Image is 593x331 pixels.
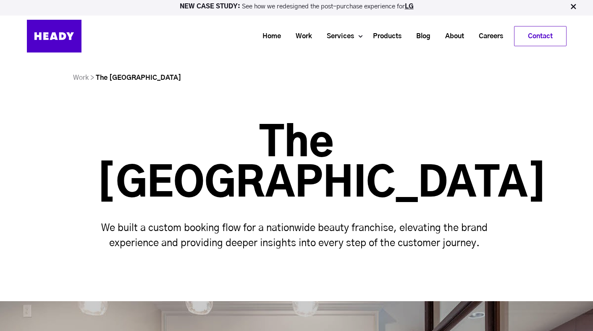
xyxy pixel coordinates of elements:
img: Heady_Logo_Web-01 (1) [27,20,81,53]
a: Home [252,29,285,44]
h1: The [GEOGRAPHIC_DATA] [97,124,496,205]
p: We built a custom booking flow for a nationwide beauty franchise, elevating the brand experience ... [97,221,496,251]
a: Blog [406,29,435,44]
a: Products [362,29,406,44]
a: About [435,29,468,44]
a: Careers [468,29,507,44]
div: Navigation Menu [90,26,567,46]
a: Work [285,29,316,44]
img: Close Bar [569,3,577,11]
strong: NEW CASE STUDY: [180,3,242,10]
a: Services [316,29,358,44]
a: LG [405,3,414,10]
li: The [GEOGRAPHIC_DATA] [96,71,181,84]
a: Contact [514,26,566,46]
a: Work > [73,74,94,81]
p: See how we redesigned the post-purchase experience for [4,3,589,10]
